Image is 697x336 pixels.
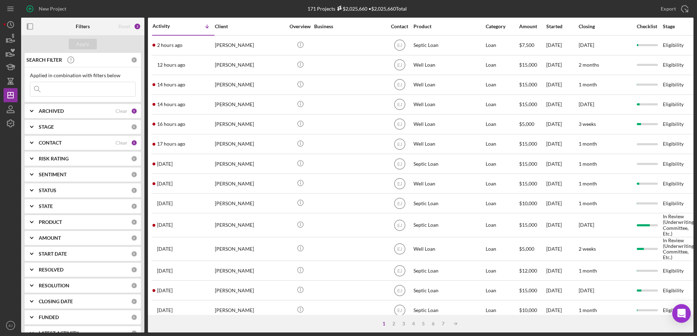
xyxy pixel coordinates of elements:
b: START DATE [39,251,67,257]
time: 2025-10-04 13:20 [157,201,173,206]
div: 4 [409,321,419,326]
time: 2025-10-05 23:04 [157,102,185,107]
div: Loan [486,301,518,319]
div: [DATE] [546,281,578,300]
text: EJ [397,122,402,127]
div: Loan [486,95,518,114]
div: [DATE] [546,194,578,213]
time: 2025-10-05 02:05 [157,161,173,167]
time: 2025-10-01 00:04 [157,307,173,313]
span: $15,000 [519,141,537,147]
div: Well Loan [413,238,484,260]
div: Eligibility [663,174,697,193]
div: [PERSON_NAME] [215,36,285,55]
div: Loan [486,56,518,74]
div: 171 Projects • $2,025,660 Total [307,6,407,12]
time: 2025-10-02 01:11 [157,268,173,274]
div: 6 [429,321,438,326]
div: Eligibility [663,36,697,55]
div: [PERSON_NAME] [215,281,285,300]
b: AMOUNT [39,235,61,241]
div: Eligibility [663,115,697,134]
div: Septic Loan [413,194,484,213]
time: 2 weeks [579,246,596,252]
div: Loan [486,135,518,153]
time: 2025-10-05 21:39 [157,121,185,127]
text: EJ [397,268,402,273]
div: Well Loan [413,135,484,153]
time: 2025-10-05 20:30 [157,141,185,147]
div: [PERSON_NAME] [215,194,285,213]
div: Overview [287,24,313,29]
span: $5,000 [519,246,534,252]
div: Eligibility [663,281,697,300]
text: EJ [397,102,402,107]
span: $7,500 [519,42,534,48]
div: Eligibility [663,75,697,94]
text: EJ [397,43,402,48]
div: [PERSON_NAME] [215,75,285,94]
div: Clear [116,108,127,114]
div: Open Intercom Messenger [672,304,691,323]
time: 2025-10-02 22:10 [157,222,173,228]
div: 0 [131,219,137,225]
div: [DATE] [546,301,578,319]
div: 0 [131,314,137,320]
div: 1 [131,140,137,146]
span: $15,000 [519,181,537,187]
div: [DATE] [546,238,578,260]
div: In Review (Underwriting, Committee, Etc.) [663,238,697,260]
div: [PERSON_NAME] [215,238,285,260]
div: Apply [76,39,89,49]
div: 2 [389,321,399,326]
span: $5,000 [519,121,534,127]
time: [DATE] [579,222,594,228]
time: 2025-10-06 11:32 [157,42,182,48]
div: Loan [486,154,518,173]
time: 1 month [579,200,597,206]
div: Septic Loan [413,301,484,319]
time: 2 months [579,62,599,68]
div: [DATE] [546,261,578,280]
div: [PERSON_NAME] [215,261,285,280]
div: Client [215,24,285,29]
span: $15,000 [519,222,537,228]
time: 2025-10-06 01:10 [157,62,185,68]
time: 1 month [579,307,597,313]
b: SEARCH FILTER [26,57,62,63]
div: Septic Loan [413,154,484,173]
div: 0 [131,203,137,209]
div: Loan [486,174,518,193]
time: [DATE] [579,287,594,293]
div: 5 [419,321,429,326]
div: Export [661,2,676,16]
b: STATUS [39,188,56,193]
div: 0 [131,187,137,194]
div: Applied in combination with filters below [30,73,136,78]
div: Loan [486,115,518,134]
b: STAGE [39,124,54,130]
text: EJ [397,247,402,252]
button: New Project [21,2,73,16]
div: [DATE] [546,154,578,173]
div: Loan [486,194,518,213]
div: 0 [131,124,137,130]
b: RISK RATING [39,156,69,161]
div: Septic Loan [413,36,484,55]
time: 2025-10-04 17:51 [157,181,173,187]
div: Eligibility [663,194,697,213]
time: 1 month [579,161,597,167]
text: EJ [397,288,402,293]
div: Business [314,24,385,29]
text: EJ [397,161,402,166]
b: Filters [76,24,90,29]
div: [PERSON_NAME] [215,115,285,134]
span: $10,000 [519,307,537,313]
time: 2025-10-02 20:14 [157,246,173,252]
div: Well Loan [413,174,484,193]
div: 3 [399,321,409,326]
div: 0 [131,171,137,178]
span: $15,000 [519,287,537,293]
time: 2025-10-05 23:41 [157,82,185,87]
div: 0 [131,235,137,241]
